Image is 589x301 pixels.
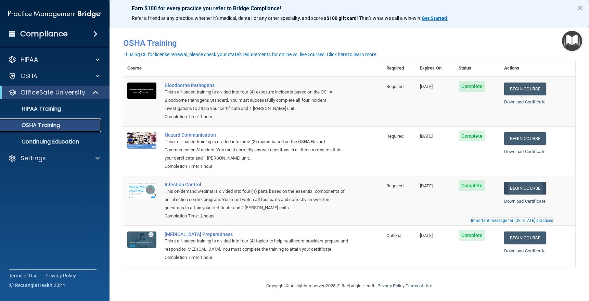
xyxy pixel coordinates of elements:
[504,248,546,253] a: Download Certificate
[46,272,76,279] a: Privacy Policy
[9,282,65,289] span: Ⓒ Rectangle Health 2024
[165,187,348,212] div: This on-demand webinar is divided into four (4) parts based on the essential components of an inf...
[165,182,348,187] a: Infection Control
[326,15,357,21] strong: $100 gift card
[420,134,433,139] span: [DATE]
[123,60,161,77] th: Course
[422,15,447,21] strong: Get Started
[165,237,348,253] div: This self-paced training is divided into four (4) topics to help healthcare providers prepare and...
[165,253,348,262] div: Completion Time: 1 hour
[165,212,348,220] div: Completion Time: 2 hours
[377,283,405,288] a: Privacy Policy
[422,15,448,21] a: Get Started
[165,132,348,138] a: Hazard Communication
[165,138,348,162] div: This self-paced training is divided into three (3) rooms based on the OSHA Hazard Communication S...
[470,217,554,224] button: Read this if you are a dental practitioner in the state of CA
[420,183,433,188] span: [DATE]
[420,233,433,238] span: [DATE]
[504,231,546,244] a: Begin Course
[8,72,100,80] a: OSHA
[386,134,404,139] span: Required
[386,233,403,238] span: Optional
[382,60,416,77] th: Required
[504,149,546,154] a: Download Certificate
[8,7,101,21] img: PMB logo
[500,60,575,77] th: Actions
[20,29,68,39] h4: Compliance
[165,162,348,171] div: Completion Time: 1 hour
[504,132,546,145] a: Begin Course
[165,88,348,113] div: This self-paced training is divided into four (4) exposure incidents based on the OSHA Bloodborne...
[165,113,348,121] div: Completion Time: 1 hour
[357,15,422,21] span: ! That's what we call a win-win.
[132,5,567,12] p: Earn $100 for every practice you refer to Bridge Compliance!
[124,52,377,57] div: If using CE for license renewal, please check your state's requirements for online vs. live cours...
[123,51,379,58] button: If using CE for license renewal, please check your state's requirements for online vs. live cours...
[459,180,486,191] span: Complete
[454,60,500,77] th: Status
[459,230,486,241] span: Complete
[459,130,486,141] span: Complete
[9,272,37,279] a: Terms of Use
[4,122,60,129] p: OSHA Training
[225,275,474,297] div: Copyright © All rights reserved 2025 @ Rectangle Health | |
[386,183,404,188] span: Required
[8,154,100,162] a: Settings
[123,38,575,48] h4: OSHA Training
[21,154,46,162] p: Settings
[21,55,38,64] p: HIPAA
[8,55,100,64] a: HIPAA
[21,72,38,80] p: OSHA
[4,105,61,112] p: HIPAA Training
[165,231,348,237] a: [MEDICAL_DATA] Preparedness
[577,2,584,13] button: Close
[504,99,546,104] a: Download Certificate
[416,60,454,77] th: Expires On
[504,182,546,195] a: Begin Course
[21,88,85,97] p: OfficeSafe University
[459,81,486,92] span: Complete
[8,88,99,97] a: OfficeSafe University
[132,15,326,21] span: Refer a friend at any practice, whether it's medical, dental, or any other speciality, and score a
[471,218,553,223] div: Important message for [US_STATE] practices
[165,83,348,88] a: Bloodborne Pathogens
[420,84,433,89] span: [DATE]
[386,84,404,89] span: Required
[562,31,582,51] button: Open Resource Center
[504,83,546,95] a: Begin Course
[4,138,98,145] p: Continuing Education
[406,283,432,288] a: Terms of Use
[504,199,546,204] a: Download Certificate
